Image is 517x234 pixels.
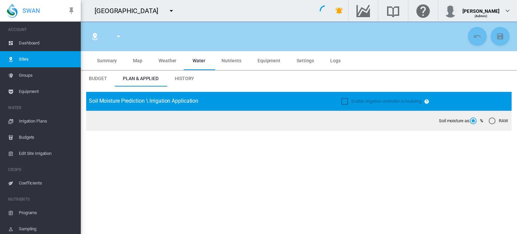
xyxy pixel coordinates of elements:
[496,32,504,40] md-icon: icon-content-save
[385,7,401,15] md-icon: Search the knowledge base
[330,58,341,63] span: Logs
[19,145,75,162] span: Edit Site Irrigation
[112,30,125,43] button: icon-menu-down
[19,175,75,191] span: Coefficients
[19,205,75,221] span: Programs
[19,67,75,83] span: Groups
[351,99,421,104] span: Enable irrigation controller scheduling
[341,98,421,105] md-checkbox: Enable irrigation controller scheduling
[123,76,159,81] span: Plan & Applied
[439,118,470,124] span: Soil moisture as:
[133,58,142,63] span: Map
[257,58,280,63] span: Equipment
[415,7,431,15] md-icon: Click here for help
[167,7,175,15] md-icon: icon-menu-down
[297,58,314,63] span: Settings
[475,14,488,18] span: (Admin)
[221,58,241,63] span: Nutrients
[89,76,107,81] span: Budget
[19,51,75,67] span: Sites
[8,164,75,175] span: CROPS
[19,35,75,51] span: Dashboard
[159,58,176,63] span: Weather
[444,4,457,18] img: profile.jpg
[7,4,18,18] img: SWAN-Landscape-Logo-Colour-drop.png
[193,58,205,63] span: Water
[8,24,75,35] span: ACCOUNT
[491,27,510,46] button: Save Changes
[89,98,198,104] span: Soil Moisture Prediction \ Irrigation Application
[473,32,481,40] md-icon: icon-undo
[19,83,75,100] span: Equipment
[8,194,75,205] span: NUTRIENTS
[95,6,164,15] div: [GEOGRAPHIC_DATA]
[88,30,102,43] button: Click to go to list of Sites
[165,4,178,18] button: icon-menu-down
[333,4,346,18] button: icon-bell-ring
[19,113,75,129] span: Irrigation Plans
[470,118,483,124] md-radio-button: %
[489,118,508,124] md-radio-button: RAW
[462,5,499,12] div: [PERSON_NAME]
[97,58,117,63] span: Summary
[19,129,75,145] span: Budgets
[114,32,123,40] md-icon: icon-menu-down
[67,7,75,15] md-icon: icon-pin
[355,7,371,15] md-icon: Go to the Data Hub
[468,27,487,46] button: Cancel Changes
[335,7,343,15] md-icon: icon-bell-ring
[23,6,40,15] span: SWAN
[175,76,194,81] span: History
[504,7,512,15] md-icon: icon-chevron-down
[91,32,99,40] md-icon: icon-map-marker-radius
[8,102,75,113] span: WATER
